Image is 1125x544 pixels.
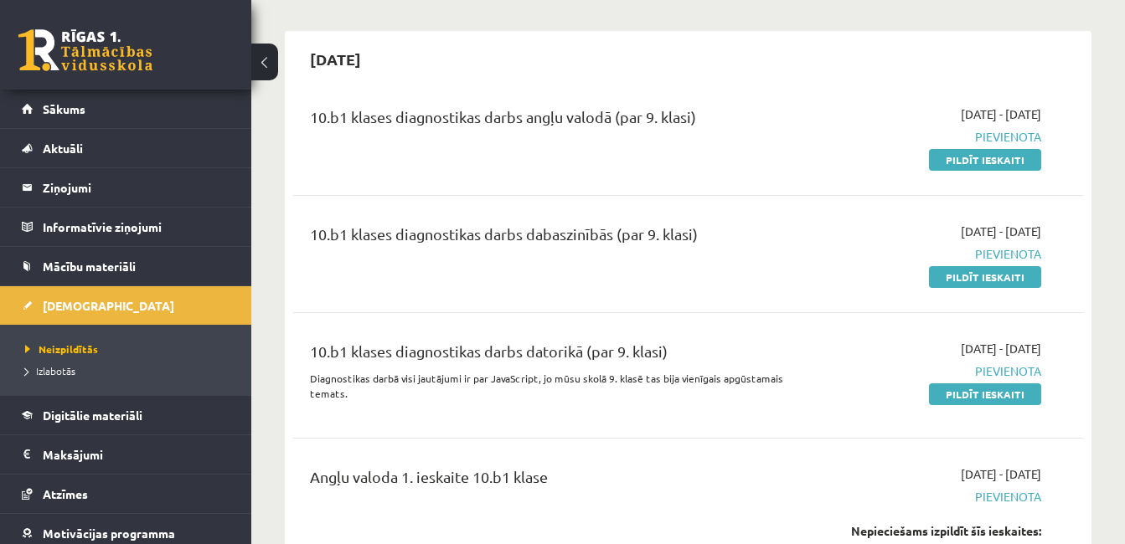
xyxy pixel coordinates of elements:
[961,465,1041,483] span: [DATE] - [DATE]
[43,141,83,156] span: Aktuāli
[25,363,235,378] a: Izlabotās
[310,105,789,136] div: 10.b1 klases diagnostikas darbs angļu valodā (par 9. klasi)
[22,208,230,246] a: Informatīvie ziņojumi
[18,29,152,71] a: Rīgas 1. Tālmācības vidusskola
[22,475,230,513] a: Atzīmes
[961,223,1041,240] span: [DATE] - [DATE]
[22,396,230,434] a: Digitālie materiāli
[310,465,789,496] div: Angļu valoda 1. ieskaite 10.b1 klase
[43,486,88,501] span: Atzīmes
[814,488,1041,506] span: Pievienota
[25,364,75,377] span: Izlabotās
[929,149,1041,171] a: Pildīt ieskaiti
[43,408,142,423] span: Digitālie materiāli
[814,522,1041,540] div: Nepieciešams izpildīt šīs ieskaites:
[25,342,98,356] span: Neizpildītās
[814,128,1041,146] span: Pievienota
[814,245,1041,263] span: Pievienota
[43,208,230,246] legend: Informatīvie ziņojumi
[43,259,136,274] span: Mācību materiāli
[22,129,230,167] a: Aktuāli
[310,340,789,371] div: 10.b1 klases diagnostikas darbs datorikā (par 9. klasi)
[43,101,85,116] span: Sākums
[310,371,789,401] p: Diagnostikas darbā visi jautājumi ir par JavaScript, jo mūsu skolā 9. klasē tas bija vienīgais ap...
[22,435,230,474] a: Maksājumi
[961,340,1041,357] span: [DATE] - [DATE]
[22,90,230,128] a: Sākums
[43,435,230,474] legend: Maksājumi
[929,266,1041,288] a: Pildīt ieskaiti
[22,247,230,285] a: Mācību materiāli
[22,168,230,207] a: Ziņojumi
[43,526,175,541] span: Motivācijas programma
[22,286,230,325] a: [DEMOGRAPHIC_DATA]
[25,341,235,357] a: Neizpildītās
[43,298,174,313] span: [DEMOGRAPHIC_DATA]
[929,383,1041,405] a: Pildīt ieskaiti
[43,168,230,207] legend: Ziņojumi
[814,362,1041,380] span: Pievienota
[961,105,1041,123] span: [DATE] - [DATE]
[293,39,378,79] h2: [DATE]
[310,223,789,254] div: 10.b1 klases diagnostikas darbs dabaszinībās (par 9. klasi)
